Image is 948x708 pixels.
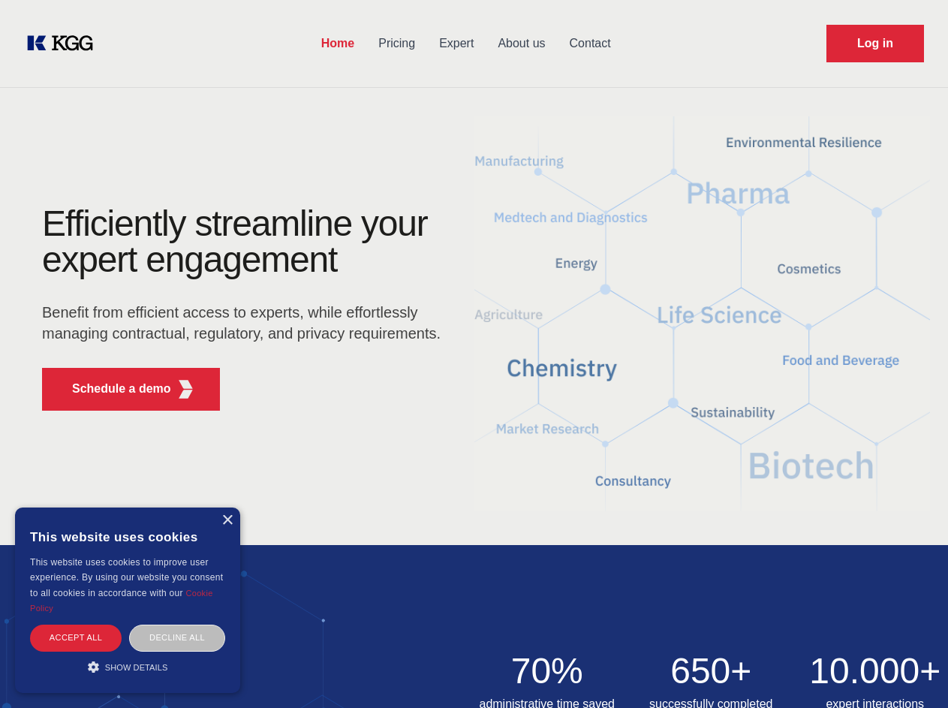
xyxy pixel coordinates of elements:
img: KGG Fifth Element RED [176,380,195,399]
iframe: Chat Widget [873,636,948,708]
div: Close [221,515,233,526]
a: KOL Knowledge Platform: Talk to Key External Experts (KEE) [24,32,105,56]
div: This website uses cookies [30,519,225,555]
div: Decline all [129,625,225,651]
a: Expert [427,24,486,63]
div: Show details [30,659,225,674]
h1: Efficiently streamline your expert engagement [42,206,450,278]
img: KGG Fifth Element RED [474,98,931,530]
h2: 70% [474,653,621,689]
h2: 650+ [638,653,784,689]
a: Pricing [366,24,427,63]
p: Benefit from efficient access to experts, while effortlessly managing contractual, regulatory, an... [42,302,450,344]
button: Schedule a demoKGG Fifth Element RED [42,368,220,411]
span: Show details [105,663,168,672]
a: About us [486,24,557,63]
div: Accept all [30,625,122,651]
p: Schedule a demo [72,380,171,398]
a: Home [309,24,366,63]
span: This website uses cookies to improve user experience. By using our website you consent to all coo... [30,557,223,598]
a: Request Demo [826,25,924,62]
a: Cookie Policy [30,589,213,613]
a: Contact [558,24,623,63]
